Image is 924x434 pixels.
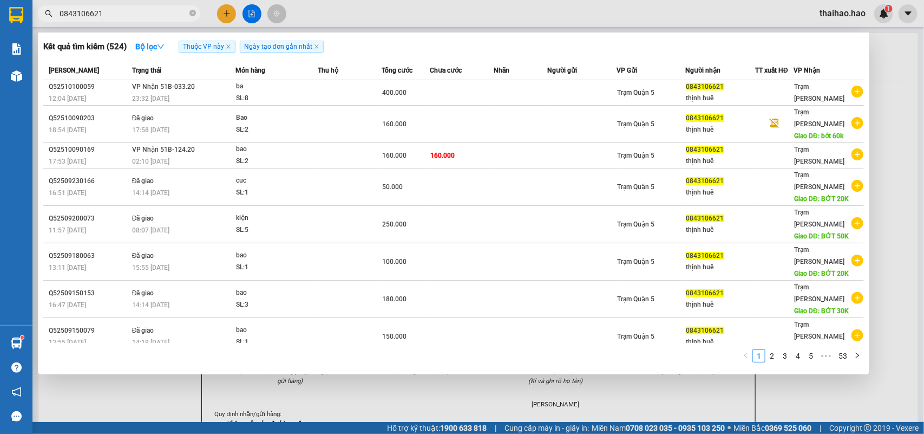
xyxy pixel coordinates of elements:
b: GỬI : Trạm [PERSON_NAME] [14,79,204,96]
span: 0843106621 [686,215,724,222]
li: 4 [791,349,804,362]
span: close [226,44,231,49]
span: Trạm Quận 5 [617,183,654,191]
span: plus-circle [851,148,863,160]
span: Đã giao [132,215,154,222]
span: Đã giao [132,327,154,334]
span: right [854,352,861,359]
span: 14:14 [DATE] [132,301,169,309]
span: Món hàng [235,67,265,74]
span: VP Nhận 51B-124.20 [132,146,195,153]
div: ba [236,81,317,93]
span: 18:54 [DATE] [49,126,86,134]
span: Trạm Quận 5 [617,333,654,340]
span: [PERSON_NAME] [49,67,99,74]
span: Trạng thái [132,67,161,74]
span: 14:14 [DATE] [132,189,169,197]
span: 250.000 [382,221,407,228]
div: Q52509150079 [49,325,129,336]
span: question-circle [11,362,22,373]
button: right [851,349,864,362]
span: 02:10 [DATE] [132,158,169,165]
span: 17:53 [DATE] [49,158,86,165]
div: Q52510090169 [49,144,129,156]
img: logo.jpg [14,14,68,68]
div: Bao [236,112,317,124]
a: 5 [805,350,817,362]
span: 150.000 [382,333,407,340]
div: SL: 1 [236,262,317,274]
span: 400.000 [382,89,407,96]
span: VP Nhận [794,67,820,74]
span: plus-circle [851,180,863,192]
span: Trạm [PERSON_NAME] [794,171,844,191]
div: Q52509150153 [49,288,129,299]
span: Trạm [PERSON_NAME] [794,321,844,340]
li: 26 Phó Cơ Điều, Phường 12 [101,27,453,40]
span: 100.000 [382,258,407,265]
div: SL: 5 [236,224,317,236]
li: Hotline: 02839552959 [101,40,453,54]
span: Tổng cước [382,67,412,74]
img: warehouse-icon [11,338,22,349]
span: 08:07 [DATE] [132,226,169,234]
div: Q52510090203 [49,113,129,124]
span: Giao DĐ: BỚT 50K [794,232,849,240]
span: 160.000 [430,152,455,159]
span: message [11,411,22,422]
div: SL: 1 [236,187,317,199]
span: 160.000 [382,152,407,159]
span: search [45,10,53,17]
div: thịnh huê [686,224,755,236]
span: 0843106621 [686,327,724,334]
span: 16:51 [DATE] [49,189,86,197]
span: 0843106621 [686,114,724,122]
span: plus-circle [851,217,863,229]
span: Trạm Quận 5 [617,295,654,303]
span: 0843106621 [686,177,724,185]
span: Đã giao [132,114,154,122]
span: 17:58 [DATE] [132,126,169,134]
span: plus-circle [851,86,863,98]
span: Trạm [PERSON_NAME] [794,146,844,165]
span: TT xuất HĐ [756,67,789,74]
span: Nhãn [494,67,510,74]
span: 0843106621 [686,83,724,90]
div: SL: 2 [236,124,317,136]
span: Trạm Quận 5 [617,120,654,128]
span: close [314,44,319,49]
div: cuc [236,175,317,187]
div: SL: 3 [236,299,317,311]
span: Trạm [PERSON_NAME] [794,108,844,128]
div: thịnh huê [686,299,755,310]
span: ••• [817,349,835,362]
div: thịnh huê [686,93,755,104]
span: Trạm [PERSON_NAME] [794,283,844,303]
button: left [739,349,752,362]
div: kiện [236,212,317,224]
div: Q52509180063 [49,250,129,262]
div: SL: 1 [236,336,317,348]
img: logo-vxr [9,7,23,23]
div: bao [236,287,317,299]
li: 3 [778,349,791,362]
li: Next 5 Pages [817,349,835,362]
a: 3 [779,350,791,362]
span: close-circle [189,9,196,19]
div: SL: 2 [236,156,317,167]
span: 14:19 [DATE] [132,339,169,346]
span: Trạm Quận 5 [617,152,654,159]
li: Previous Page [739,349,752,362]
span: Người nhận [686,67,721,74]
span: 15:55 [DATE] [132,264,169,271]
div: Q52509230166 [49,176,129,187]
strong: Bộ lọc [135,42,165,51]
div: thịnh huê [686,124,755,135]
img: warehouse-icon [11,70,22,82]
span: Giao DĐ: bớt 60k [794,132,843,140]
span: 23:32 [DATE] [132,95,169,102]
span: 0843106621 [686,252,724,260]
a: 4 [792,350,804,362]
span: 160.000 [382,120,407,128]
span: close-circle [189,10,196,16]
